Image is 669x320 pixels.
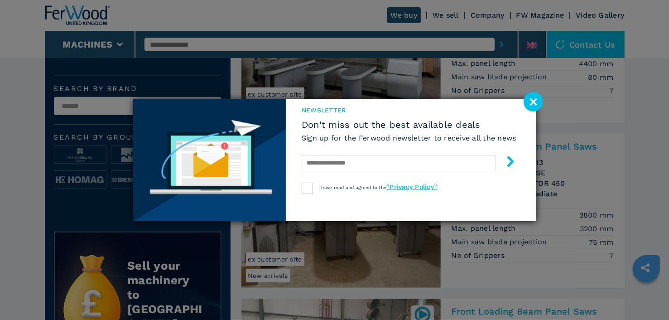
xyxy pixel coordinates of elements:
[302,133,516,143] h6: Sign up for the Ferwood newsletter to receive all the news
[133,99,286,221] img: Newsletter image
[318,185,437,190] span: I have read and agreed to the
[302,106,516,115] span: newsletter
[386,183,437,190] a: “Privacy Policy”
[302,119,516,130] span: Don't miss out the best available deals
[496,152,516,174] button: submit-button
